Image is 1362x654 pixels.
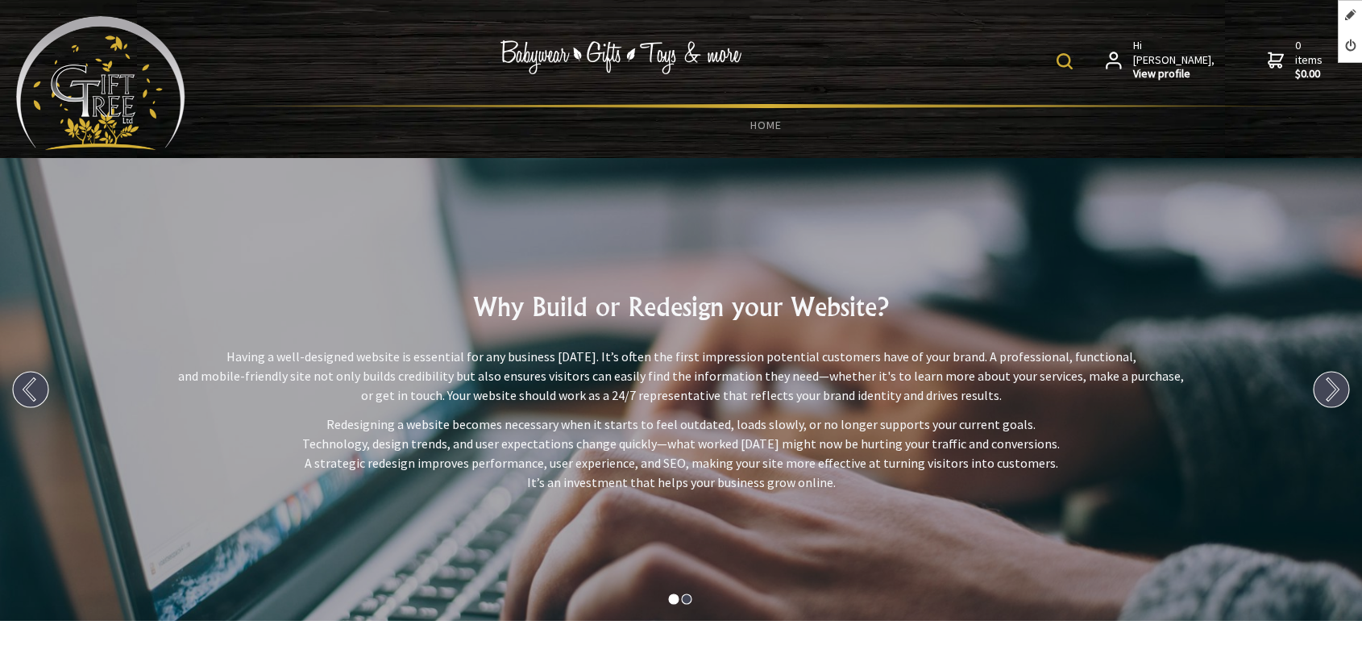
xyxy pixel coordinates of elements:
img: Babyware - Gifts - Toys and more... [16,16,185,150]
span: Hi [PERSON_NAME], [1133,39,1216,81]
strong: View profile [1133,67,1216,81]
p: Redesigning a website becomes necessary when it starts to feel outdated, loads slowly, or no long... [13,414,1349,492]
a: 0 items$0.00 [1268,39,1326,81]
a: HOME [185,108,1346,142]
a: Hi [PERSON_NAME],View profile [1106,39,1216,81]
img: product search [1057,53,1073,69]
p: Having a well-designed website is essential for any business [DATE]. It’s often the first impress... [13,347,1349,405]
img: Babywear - Gifts - Toys & more [500,40,742,74]
h2: Why Build or Redesign your Website? [13,287,1349,326]
span: 0 items [1295,38,1326,81]
strong: $0.00 [1295,67,1326,81]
